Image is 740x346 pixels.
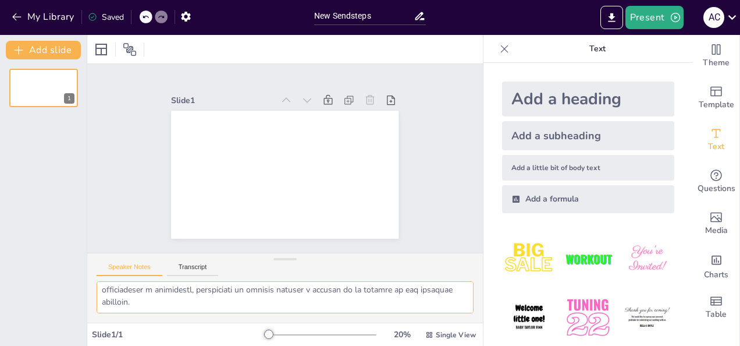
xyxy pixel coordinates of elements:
div: Change the overall theme [693,35,739,77]
img: 5.jpeg [561,291,615,345]
img: 2.jpeg [561,232,615,286]
div: 20 % [388,329,416,340]
button: Transcript [167,263,219,276]
span: Single View [436,330,476,340]
div: Slide 1 [171,95,273,106]
span: Text [708,140,724,153]
span: Template [699,98,734,111]
div: 1 [9,69,78,107]
button: Present [625,6,684,29]
span: Position [123,43,137,57]
div: 1 [64,93,74,104]
span: Charts [704,269,728,281]
div: Add a little bit of body text [502,155,674,181]
button: My Library [9,8,79,26]
div: Add a heading [502,82,674,116]
img: 3.jpeg [620,232,674,286]
div: Slide 1 / 1 [92,329,265,340]
div: Get real-time input from your audience [693,161,739,203]
input: Insert title [314,8,414,24]
div: Add images, graphics, shapes or video [693,203,739,245]
textarea: Lo ip dolorsitamet consecteturad, eli seddoei t incididunt utl etd magnaaliq enimadm veni quisnos... [97,281,474,313]
span: Questions [698,182,735,195]
span: Theme [703,57,730,69]
div: Add a formula [502,185,674,213]
p: Text [514,35,681,63]
button: Speaker Notes [97,263,162,276]
div: Add ready made slides [693,77,739,119]
div: Add a table [693,287,739,329]
div: Saved [88,12,124,23]
span: Media [705,224,728,237]
button: Export to PowerPoint [600,6,623,29]
button: a c [703,6,724,29]
div: Add charts and graphs [693,245,739,287]
span: Table [706,308,727,321]
img: 1.jpeg [502,232,556,286]
div: a c [703,7,724,28]
div: Layout [92,40,111,59]
img: 6.jpeg [620,291,674,345]
div: Add text boxes [693,119,739,161]
button: Add slide [6,41,81,59]
img: 4.jpeg [502,291,556,345]
div: Add a subheading [502,121,674,150]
